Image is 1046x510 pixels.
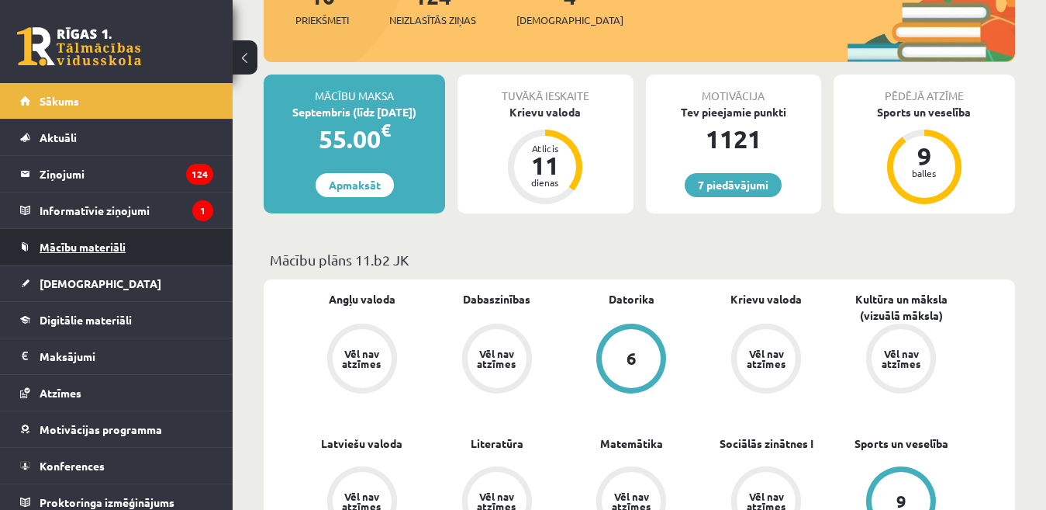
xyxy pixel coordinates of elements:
span: Motivācijas programma [40,422,162,436]
a: Vēl nav atzīmes [295,324,430,397]
div: 1121 [646,120,821,158]
a: Latviešu valoda [321,435,402,452]
div: dienas [522,178,568,187]
legend: Maksājumi [40,338,213,374]
span: Digitālie materiāli [40,313,132,327]
span: Aktuāli [40,130,77,144]
a: Motivācijas programma [20,411,213,447]
div: 6 [627,350,637,367]
a: Angļu valoda [329,291,395,307]
div: Vēl nav atzīmes [879,349,923,369]
span: [DEMOGRAPHIC_DATA] [516,12,623,28]
i: 1 [192,200,213,221]
div: Motivācija [646,75,821,104]
span: € [381,119,391,141]
div: Atlicis [522,144,568,153]
a: Sports un veselība 9 balles [834,104,1015,206]
span: Konferences [40,459,105,473]
div: 11 [522,153,568,178]
div: Mācību maksa [264,75,445,104]
div: Pēdējā atzīme [834,75,1015,104]
div: Sports un veselība [834,104,1015,120]
a: Aktuāli [20,120,213,155]
a: Sociālās zinātnes I [720,435,813,452]
div: Krievu valoda [457,104,633,120]
a: Konferences [20,448,213,484]
a: Sports un veselība [854,435,948,452]
div: Tev pieejamie punkti [646,104,821,120]
div: Vēl nav atzīmes [340,349,384,369]
a: Dabaszinības [463,291,530,307]
div: Septembris (līdz [DATE]) [264,104,445,120]
div: Tuvākā ieskaite [457,75,633,104]
a: Kultūra un māksla (vizuālā māksla) [834,291,968,324]
div: 9 [896,493,906,510]
i: 124 [186,164,213,185]
a: Apmaksāt [316,173,394,197]
a: Literatūra [471,435,523,452]
a: Informatīvie ziņojumi1 [20,193,213,228]
a: Krievu valoda Atlicis 11 dienas [457,104,633,206]
span: Mācību materiāli [40,240,126,254]
div: 55.00 [264,120,445,158]
a: [DEMOGRAPHIC_DATA] [20,265,213,301]
legend: Informatīvie ziņojumi [40,193,213,228]
a: Vēl nav atzīmes [430,324,564,397]
p: Mācību plāns 11.b2 JK [270,249,1009,270]
span: Atzīmes [40,386,81,400]
span: Sākums [40,94,79,108]
a: Krievu valoda [730,291,802,307]
a: 6 [564,324,699,397]
div: Vēl nav atzīmes [475,349,519,369]
span: [DEMOGRAPHIC_DATA] [40,276,161,290]
span: Neizlasītās ziņas [389,12,476,28]
a: Sākums [20,83,213,119]
span: Proktoringa izmēģinājums [40,495,174,509]
a: Matemātika [600,435,663,452]
div: balles [901,168,948,178]
span: Priekšmeti [295,12,349,28]
a: Vēl nav atzīmes [834,324,968,397]
div: 9 [901,144,948,168]
div: Vēl nav atzīmes [744,349,788,369]
legend: Ziņojumi [40,156,213,192]
a: Rīgas 1. Tālmācības vidusskola [17,27,141,66]
a: Ziņojumi124 [20,156,213,192]
a: Vēl nav atzīmes [699,324,834,397]
a: Datorika [609,291,654,307]
a: Maksājumi [20,338,213,374]
a: Mācību materiāli [20,229,213,265]
a: Digitālie materiāli [20,302,213,338]
a: Atzīmes [20,375,213,411]
a: 7 piedāvājumi [685,173,782,197]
